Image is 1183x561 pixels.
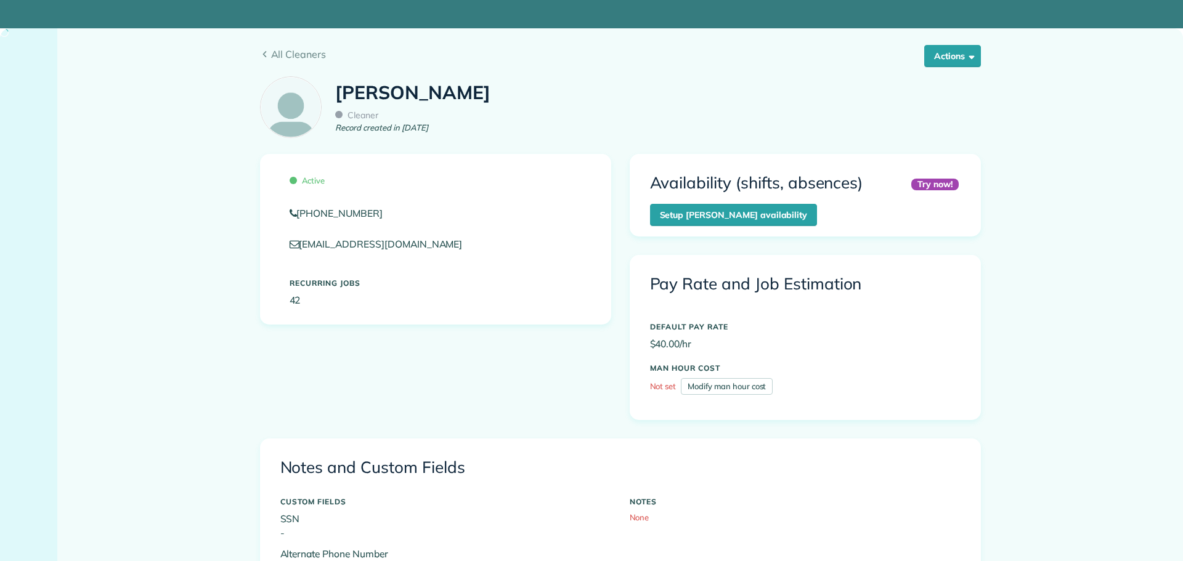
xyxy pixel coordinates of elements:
a: Modify man hour cost [681,378,773,395]
h5: DEFAULT PAY RATE [650,323,961,331]
span: None [630,512,649,522]
p: 42 [290,293,582,307]
a: [PHONE_NUMBER] [290,206,582,220]
h5: CUSTOM FIELDS [280,498,611,506]
span: Active [290,176,325,185]
em: Record created in [DATE] [335,122,428,134]
h3: Pay Rate and Job Estimation [650,275,961,293]
div: Try now! [911,179,959,190]
h5: MAN HOUR COST [650,364,961,372]
h5: NOTES [630,498,961,506]
button: Actions [924,45,981,67]
span: Not set [650,381,677,391]
h1: [PERSON_NAME] [335,83,490,103]
a: All Cleaners [260,47,981,62]
span: All Cleaners [271,47,981,62]
p: SSN - [280,512,611,541]
h3: Availability (shifts, absences) [650,174,863,192]
img: employee_icon-c2f8239691d896a72cdd9dc41cfb7b06f9d69bdd837a2ad469be8ff06ab05b5f.png [261,77,321,137]
h3: Notes and Custom Fields [280,459,961,477]
p: $40.00/hr [650,337,961,351]
h5: Recurring Jobs [290,279,582,287]
a: [EMAIL_ADDRESS][DOMAIN_NAME] [290,238,474,250]
span: Cleaner [335,110,378,121]
a: Setup [PERSON_NAME] availability [650,204,818,226]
